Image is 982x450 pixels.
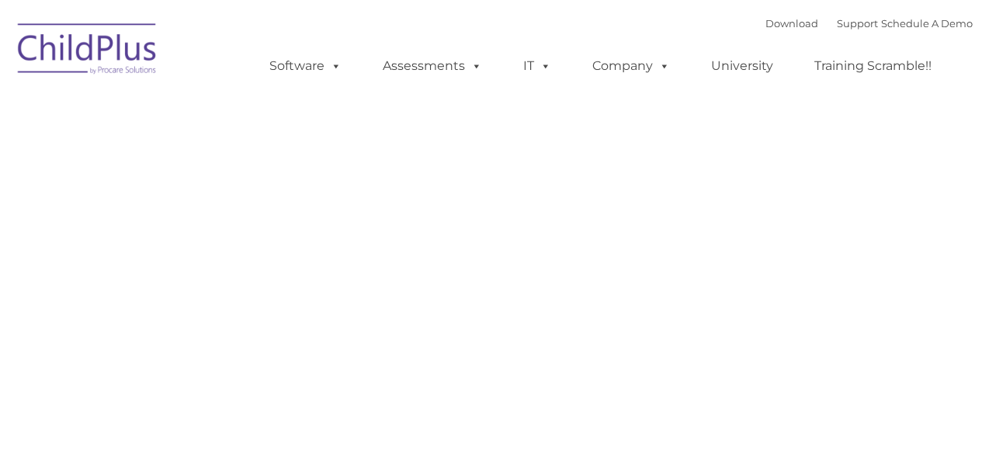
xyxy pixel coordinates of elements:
[881,17,973,30] a: Schedule A Demo
[367,51,498,82] a: Assessments
[10,12,165,90] img: ChildPlus by Procare Solutions
[765,17,973,30] font: |
[254,51,357,82] a: Software
[799,51,947,82] a: Training Scramble!!
[837,17,878,30] a: Support
[508,51,567,82] a: IT
[577,51,685,82] a: Company
[765,17,818,30] a: Download
[696,51,789,82] a: University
